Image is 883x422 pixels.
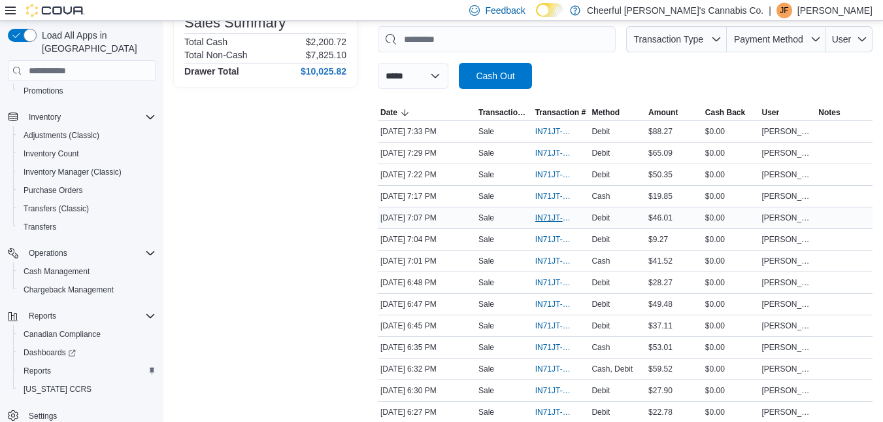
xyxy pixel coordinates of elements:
div: [DATE] 7:04 PM [378,232,476,247]
span: Transaction # [535,107,586,118]
span: IN71JT-412181 [535,342,574,353]
span: [PERSON_NAME] [762,256,814,266]
span: Chargeback Management [24,285,114,295]
p: Sale [478,213,494,223]
button: IN71JT-412177 [535,404,587,420]
span: Inventory Manager (Classic) [24,167,122,177]
span: Dark Mode [536,17,537,18]
span: Debit [591,407,610,417]
img: Cova [26,4,85,17]
div: $0.00 [703,124,759,139]
p: Sale [478,299,494,309]
span: IN71JT-412179 [535,385,574,396]
span: Cash [591,256,610,266]
p: Sale [478,321,494,331]
div: [DATE] 6:30 PM [378,383,476,398]
span: Transfers [18,219,156,235]
div: $0.00 [703,232,759,247]
span: Cash [591,191,610,202]
span: Method [591,107,620,118]
div: $0.00 [703,275,759,290]
span: $50.35 [648,169,673,180]
span: $53.01 [648,342,673,353]
div: $0.00 [703,383,759,398]
div: $0.00 [703,296,759,312]
div: $0.00 [703,404,759,420]
button: Payment Method [727,26,826,52]
span: Cash Management [24,266,90,277]
span: IN71JT-412184 [535,321,574,331]
span: IN71JT-412205 [535,126,574,137]
span: Debit [591,299,610,309]
span: Promotions [18,83,156,99]
span: Transfers (Classic) [24,203,89,214]
span: [PERSON_NAME] [762,385,814,396]
a: Inventory Manager (Classic) [18,164,127,180]
span: $27.90 [648,385,673,396]
span: $22.78 [648,407,673,417]
button: Notes [816,105,873,120]
span: Chargeback Management [18,282,156,298]
span: $19.85 [648,191,673,202]
div: [DATE] 6:35 PM [378,340,476,355]
button: Method [589,105,646,120]
h4: Drawer Total [184,66,239,77]
span: [PERSON_NAME] [762,213,814,223]
span: [PERSON_NAME] [762,407,814,417]
p: Sale [478,191,494,202]
span: Inventory Manager (Classic) [18,164,156,180]
div: [DATE] 7:17 PM [378,188,476,204]
span: [PERSON_NAME] [762,364,814,374]
span: Canadian Compliance [24,329,101,340]
button: Transaction # [533,105,590,120]
div: [DATE] 6:45 PM [378,318,476,334]
button: IN71JT-412194 [535,210,587,226]
button: Inventory [24,109,66,125]
p: Sale [478,148,494,158]
a: Cash Management [18,264,95,279]
span: Inventory [29,112,61,122]
p: Sale [478,385,494,396]
a: Transfers [18,219,61,235]
p: | [769,3,771,18]
span: Cash, Debit [591,364,633,374]
button: IN71JT-412188 [535,275,587,290]
div: [DATE] 7:33 PM [378,124,476,139]
button: Transfers (Classic) [13,200,161,218]
h6: Total Non-Cash [184,50,248,60]
span: $88.27 [648,126,673,137]
span: $28.27 [648,277,673,288]
button: Date [378,105,476,120]
div: [DATE] 7:29 PM [378,145,476,161]
span: IN71JT-412180 [535,364,574,374]
span: Adjustments (Classic) [18,128,156,143]
p: Sale [478,234,494,245]
span: IN71JT-412191 [535,256,574,266]
span: User [762,107,780,118]
p: Sale [478,126,494,137]
a: Purchase Orders [18,183,88,198]
span: $37.11 [648,321,673,331]
span: IN71JT-412196 [535,191,574,202]
div: [DATE] 7:01 PM [378,253,476,269]
span: [US_STATE] CCRS [24,384,92,395]
div: $0.00 [703,210,759,226]
span: Cash Out [476,69,514,82]
button: IN71JT-412191 [535,253,587,269]
span: Reports [24,366,51,376]
button: User [826,26,873,52]
span: $59.52 [648,364,673,374]
button: Cash Out [459,63,532,89]
p: Sale [478,256,494,266]
span: Reports [18,363,156,379]
span: [PERSON_NAME] [762,342,814,353]
p: Sale [478,169,494,180]
span: Canadian Compliance [18,326,156,342]
button: Canadian Compliance [13,325,161,343]
p: $7,825.10 [306,50,346,60]
a: Canadian Compliance [18,326,106,342]
div: $0.00 [703,340,759,355]
h6: Total Cash [184,37,227,47]
span: Purchase Orders [24,185,83,196]
button: [US_STATE] CCRS [13,380,161,398]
